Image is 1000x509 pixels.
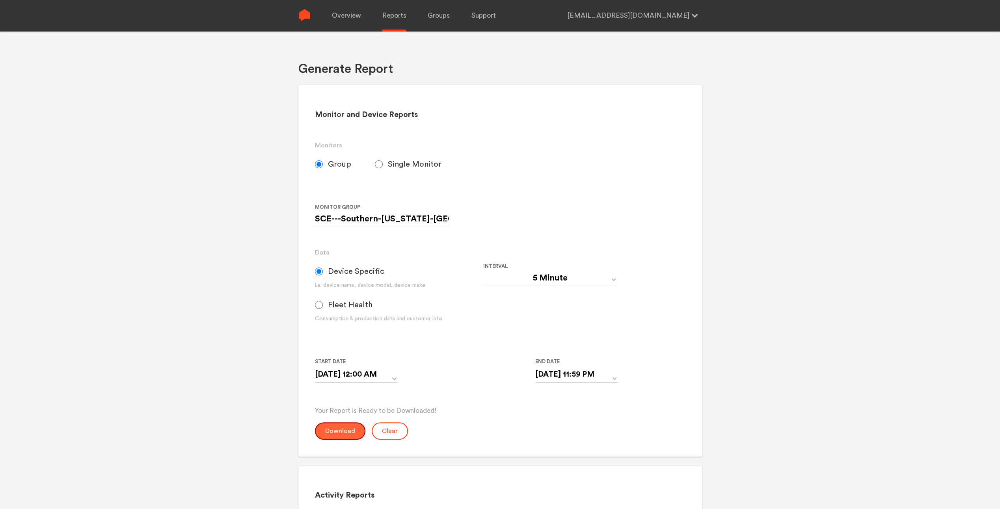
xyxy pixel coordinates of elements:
[298,9,311,21] img: Sense Logo
[372,422,408,440] button: Clear
[388,160,441,169] span: Single Monitor
[315,160,323,168] input: Group
[315,422,365,440] button: Download
[315,248,685,257] h3: Data
[315,315,483,323] div: Consumption & production data and customer info
[328,160,351,169] span: Group
[315,301,323,309] input: Fleet Health
[315,406,685,416] p: Your Report is Ready to be Downloaded!
[315,281,483,290] div: i.e. device name, device model, device make
[315,490,685,500] h2: Activity Reports
[328,300,372,310] span: Fleet Health
[483,262,645,271] label: Interval
[298,61,393,77] h1: Generate Report
[315,110,685,120] h2: Monitor and Device Reports
[315,427,365,434] a: Download
[535,357,612,366] label: End Date
[315,141,685,150] h3: Monitors
[315,268,323,275] input: Device Specific
[315,202,452,212] label: Monitor Group
[375,160,383,168] input: Single Monitor
[315,357,391,366] label: Start Date
[328,267,384,276] span: Device Specific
